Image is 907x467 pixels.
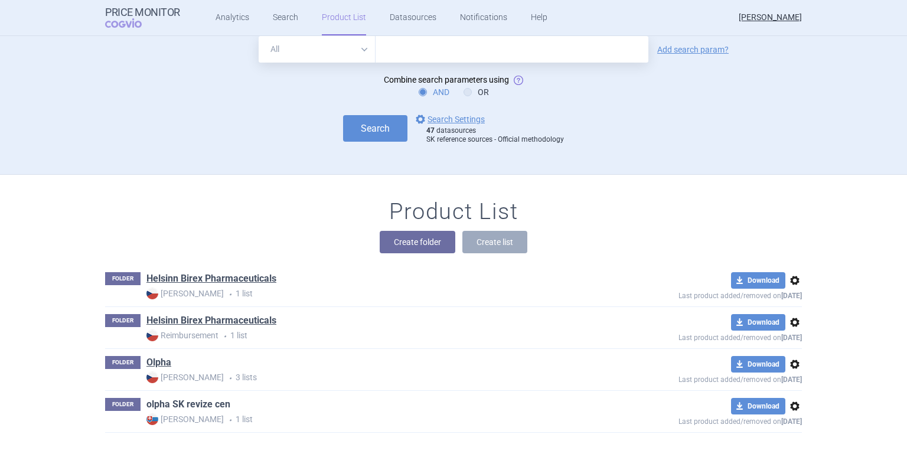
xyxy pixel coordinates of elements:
[731,272,785,289] button: Download
[146,288,593,300] p: 1 list
[218,331,230,342] i: •
[380,231,455,253] button: Create folder
[146,413,593,426] p: 1 list
[146,329,218,341] strong: Reimbursement
[426,126,564,145] div: datasources SK reference sources - Official methodology
[593,414,802,426] p: Last product added/removed on
[146,398,230,411] a: olpha SK revize cen
[781,375,802,384] strong: [DATE]
[146,356,171,369] a: Olpha
[146,413,158,425] img: SK
[146,314,276,329] h1: Helsinn Birex Pharmaceuticals
[146,413,224,425] strong: [PERSON_NAME]
[224,373,236,384] i: •
[419,86,449,98] label: AND
[462,231,527,253] button: Create list
[146,288,158,299] img: CZ
[593,331,802,342] p: Last product added/removed on
[464,86,489,98] label: OR
[731,356,785,373] button: Download
[105,6,180,29] a: Price MonitorCOGVIO
[146,356,171,371] h1: Olpha
[781,334,802,342] strong: [DATE]
[146,272,276,285] a: Helsinn Birex Pharmaceuticals
[657,45,729,54] a: Add search param?
[105,398,141,411] p: FOLDER
[224,289,236,301] i: •
[146,398,230,413] h1: olpha SK revize cen
[146,288,224,299] strong: [PERSON_NAME]
[146,272,276,288] h1: Helsinn Birex Pharmaceuticals
[105,314,141,327] p: FOLDER
[105,272,141,285] p: FOLDER
[146,329,158,341] img: CZ
[593,289,802,300] p: Last product added/removed on
[105,6,180,18] strong: Price Monitor
[146,314,276,327] a: Helsinn Birex Pharmaceuticals
[781,292,802,300] strong: [DATE]
[146,371,593,384] p: 3 lists
[105,18,158,28] span: COGVIO
[224,414,236,426] i: •
[146,371,158,383] img: CZ
[593,373,802,384] p: Last product added/removed on
[731,314,785,331] button: Download
[343,115,407,142] button: Search
[426,126,435,135] strong: 47
[413,112,485,126] a: Search Settings
[384,75,509,84] span: Combine search parameters using
[146,329,593,342] p: 1 list
[731,398,785,414] button: Download
[389,198,518,226] h1: Product List
[781,417,802,426] strong: [DATE]
[146,371,224,383] strong: [PERSON_NAME]
[105,356,141,369] p: FOLDER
